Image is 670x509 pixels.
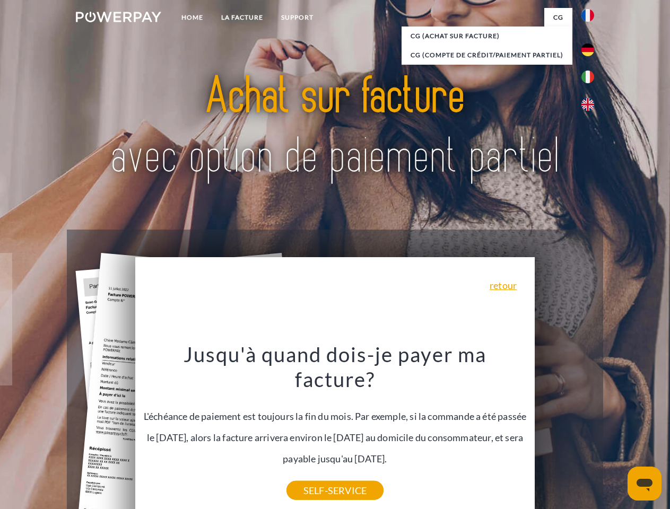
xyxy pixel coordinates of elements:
[544,8,572,27] a: CG
[402,46,572,65] a: CG (Compte de crédit/paiement partiel)
[581,9,594,22] img: fr
[402,27,572,46] a: CG (achat sur facture)
[272,8,323,27] a: Support
[142,341,529,490] div: L'échéance de paiement est toujours la fin du mois. Par exemple, si la commande a été passée le [...
[490,280,517,290] a: retour
[76,12,161,22] img: logo-powerpay-white.svg
[581,43,594,56] img: de
[142,341,529,392] h3: Jusqu'à quand dois-je payer ma facture?
[101,51,569,203] img: title-powerpay_fr.svg
[581,71,594,83] img: it
[212,8,272,27] a: LA FACTURE
[581,98,594,111] img: en
[286,481,384,500] a: SELF-SERVICE
[628,467,662,501] iframe: Bouton de lancement de la fenêtre de messagerie
[172,8,212,27] a: Home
